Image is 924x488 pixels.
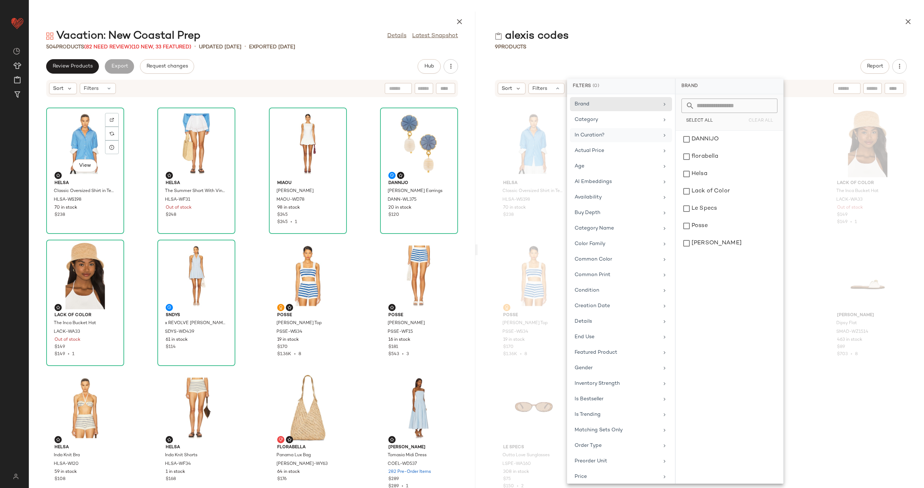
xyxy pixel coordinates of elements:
span: 504 [46,44,56,50]
span: 20 in stock [388,205,411,211]
img: svg%3e [390,437,394,442]
div: Order Type [575,442,659,449]
span: $149 [837,212,847,218]
div: End Use [575,333,659,341]
span: 61 in stock [166,337,188,343]
div: Color Family [575,240,659,248]
img: svg%3e [287,437,292,442]
img: DANN-WL375_V1.jpg [383,110,456,177]
span: 8 [298,352,301,357]
span: PSSE-WS34 [502,329,528,335]
div: Common Print [575,271,659,279]
span: [PERSON_NAME] Top [502,320,548,327]
div: Buy Depth [575,209,659,217]
img: MAOU-WD78_V1.jpg [271,110,344,177]
span: $181 [388,344,398,350]
span: 98 in stock [277,205,300,211]
span: Classic Oversized Shirt in Tech Poplin [54,188,115,195]
span: The Inca Bucket Hat [836,188,879,195]
img: HLSA-WF34_V1.jpg [160,374,233,441]
span: • [291,352,298,357]
img: FLOR-WY63_V1.jpg [271,374,344,441]
span: $703 [837,352,848,357]
span: The Summer Short With Vintage Swiss Embroidery [165,188,226,195]
span: • [244,43,246,51]
span: • [847,220,855,225]
img: svg%3e [56,173,60,178]
span: $168 [166,476,176,483]
img: svg%3e [287,305,292,310]
span: DANNIJO [388,180,450,187]
span: $108 [55,476,65,483]
div: Featured Product [575,349,659,356]
span: 1 [295,220,297,225]
span: Le Specs [503,444,565,451]
img: HLSA-WS198_V1.jpg [497,110,570,177]
span: • [399,352,406,357]
span: [PERSON_NAME] [388,444,450,451]
img: svg%3e [9,474,23,479]
span: $149 [837,220,847,225]
div: In Curation? [575,131,659,139]
img: svg%3e [495,32,502,40]
span: LSPE-WA160 [502,461,531,467]
span: $170 [277,344,288,350]
span: (82 Need Review) [84,44,131,50]
img: HLSA-WI20_V1.jpg [49,374,122,441]
img: svg%3e [279,305,283,310]
span: Sort [53,85,64,92]
span: 9 [495,44,498,50]
span: LACK-WA33 [836,197,863,203]
div: Is Bestseller [575,395,659,403]
span: COEL-WD537 [388,461,417,467]
img: svg%3e [110,131,114,136]
span: $248 [166,212,176,218]
span: Request changes [146,64,188,69]
span: florabella [277,444,339,451]
div: Inventory Strength [575,380,659,387]
span: 308 in stock [503,469,529,475]
img: LACK-WA33_V1.jpg [49,242,122,309]
span: $245 [277,212,288,218]
div: Details [575,318,659,325]
div: Brand [676,79,783,94]
p: Exported [DATE] [249,43,295,51]
span: • [288,220,295,225]
div: Vacation: New Coastal Prep [46,29,201,43]
span: 8 [855,352,858,357]
span: • [65,352,72,357]
span: Hub [424,64,434,69]
span: DANN-WL375 [388,197,417,203]
span: $289 [388,476,399,483]
span: 1 [855,220,857,225]
span: • [194,43,196,51]
a: Details [387,32,406,40]
img: COEL-WD537_V1.jpg [383,374,456,441]
img: HLSA-WS198_V1.jpg [49,110,122,177]
span: Lack of Color [55,312,116,319]
img: svg%3e [13,48,20,55]
div: Creation Date [575,302,659,310]
img: svg%3e [110,118,114,122]
span: SNDYS [166,312,227,319]
span: $245 [277,220,288,225]
span: SMAD-WZ1514 [836,329,868,335]
div: Products [495,43,526,51]
img: svg%3e [505,305,509,310]
img: svg%3e [56,305,60,310]
span: Helsa [55,444,116,451]
span: $149 [55,352,65,357]
button: Select All [681,116,717,126]
span: HLSA-WF31 [165,197,190,203]
span: HLSA-WI20 [54,461,79,467]
span: [PERSON_NAME] Earrings [388,188,443,195]
span: PSSE-WS34 [276,329,302,335]
span: HLSA-WS198 [54,197,82,203]
img: svg%3e [390,305,394,310]
span: PSSE-WF15 [388,329,413,335]
img: svg%3e [398,173,403,178]
div: Products [46,43,191,51]
span: Dipsy Flat [836,320,857,327]
span: 19 in stock [503,337,525,343]
span: $120 [388,212,399,218]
